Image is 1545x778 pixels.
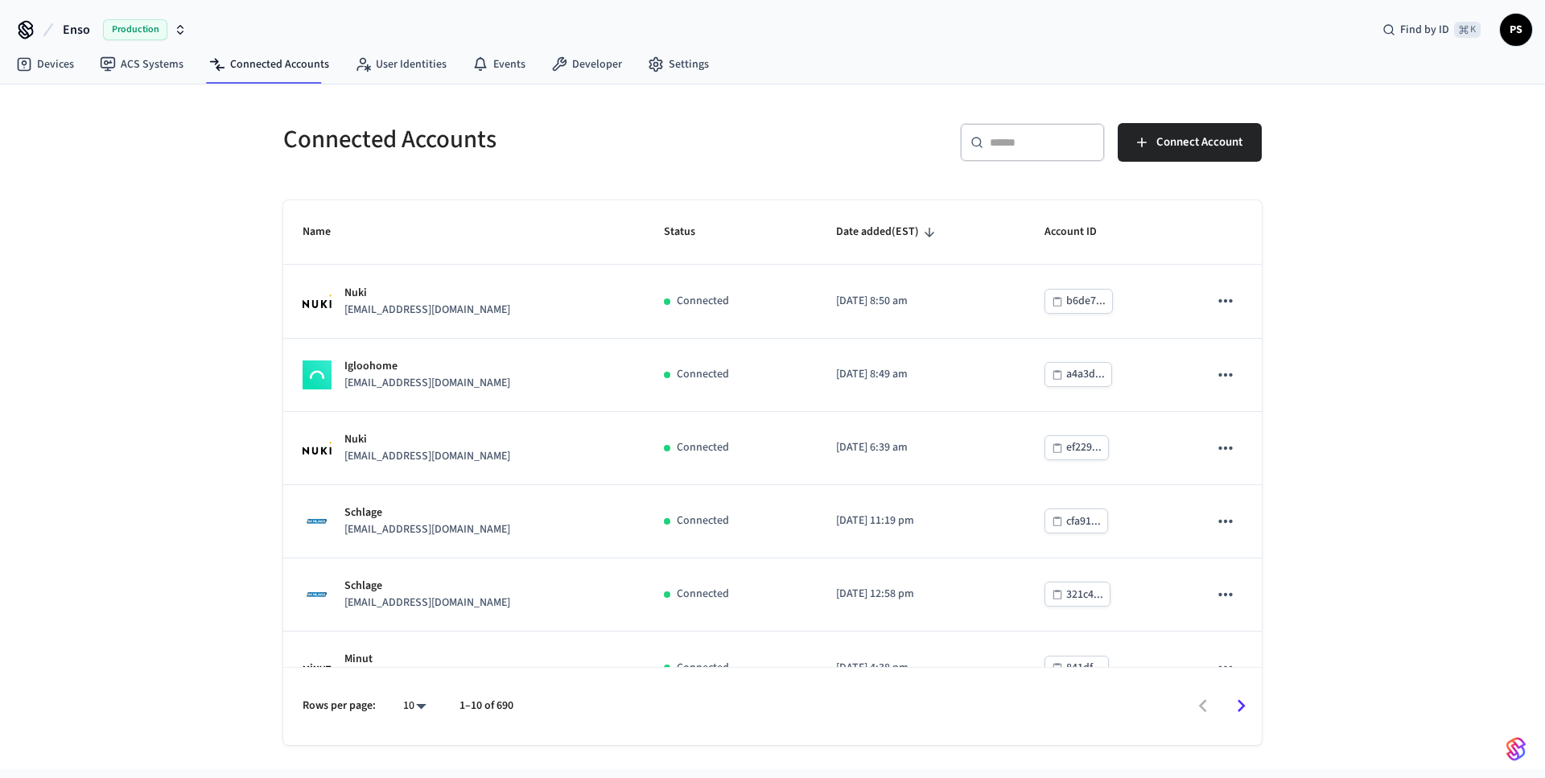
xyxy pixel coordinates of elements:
[87,50,196,79] a: ACS Systems
[303,220,352,245] span: Name
[283,123,763,156] h5: Connected Accounts
[1044,220,1118,245] span: Account ID
[1066,512,1101,532] div: cfa91...
[836,366,1006,383] p: [DATE] 8:49 am
[1502,15,1531,44] span: PS
[1506,736,1526,762] img: SeamLogoGradient.69752ec5.svg
[342,50,459,79] a: User Identities
[1066,364,1105,385] div: a4a3d...
[63,20,90,39] span: Enso
[344,595,510,611] p: [EMAIL_ADDRESS][DOMAIN_NAME]
[196,50,342,79] a: Connected Accounts
[1066,438,1102,458] div: ef229...
[677,293,729,310] p: Connected
[1066,291,1106,311] div: b6de7...
[344,302,510,319] p: [EMAIL_ADDRESS][DOMAIN_NAME]
[1400,22,1449,38] span: Find by ID
[1156,132,1242,153] span: Connect Account
[1044,362,1112,387] button: a4a3d...
[1066,658,1102,678] div: 841df...
[677,366,729,383] p: Connected
[303,442,332,455] img: Nuki Logo, Square
[836,512,1006,529] p: [DATE] 11:19 pm
[1044,508,1108,533] button: cfa91...
[344,521,510,538] p: [EMAIL_ADDRESS][DOMAIN_NAME]
[836,586,1006,603] p: [DATE] 12:58 pm
[1370,15,1493,44] div: Find by ID⌘ K
[1066,585,1103,605] div: 321c4...
[344,504,510,521] p: Schlage
[303,294,332,307] img: Nuki Logo, Square
[1118,123,1262,162] button: Connect Account
[677,439,729,456] p: Connected
[1044,656,1109,681] button: 841df...
[344,448,510,465] p: [EMAIL_ADDRESS][DOMAIN_NAME]
[344,358,510,375] p: Igloohome
[303,653,332,682] img: Minut Logo, Square
[303,698,376,714] p: Rows per page:
[836,660,1006,677] p: [DATE] 4:38 pm
[1500,14,1532,46] button: PS
[664,220,716,245] span: Status
[1222,687,1260,725] button: Go to next page
[3,50,87,79] a: Devices
[677,586,729,603] p: Connected
[395,694,434,718] div: 10
[344,578,510,595] p: Schlage
[303,360,332,389] img: igloohome_logo
[303,507,332,536] img: Schlage Logo, Square
[635,50,722,79] a: Settings
[1044,582,1110,607] button: 321c4...
[344,431,510,448] p: Nuki
[459,698,513,714] p: 1–10 of 690
[459,50,538,79] a: Events
[677,660,729,677] p: Connected
[103,19,167,40] span: Production
[344,651,510,668] p: Minut
[538,50,635,79] a: Developer
[344,375,510,392] p: [EMAIL_ADDRESS][DOMAIN_NAME]
[344,285,510,302] p: Nuki
[836,220,940,245] span: Date added(EST)
[1454,22,1481,38] span: ⌘ K
[1044,289,1113,314] button: b6de7...
[836,293,1006,310] p: [DATE] 8:50 am
[1044,435,1109,460] button: ef229...
[677,512,729,529] p: Connected
[836,439,1006,456] p: [DATE] 6:39 am
[303,580,332,609] img: Schlage Logo, Square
